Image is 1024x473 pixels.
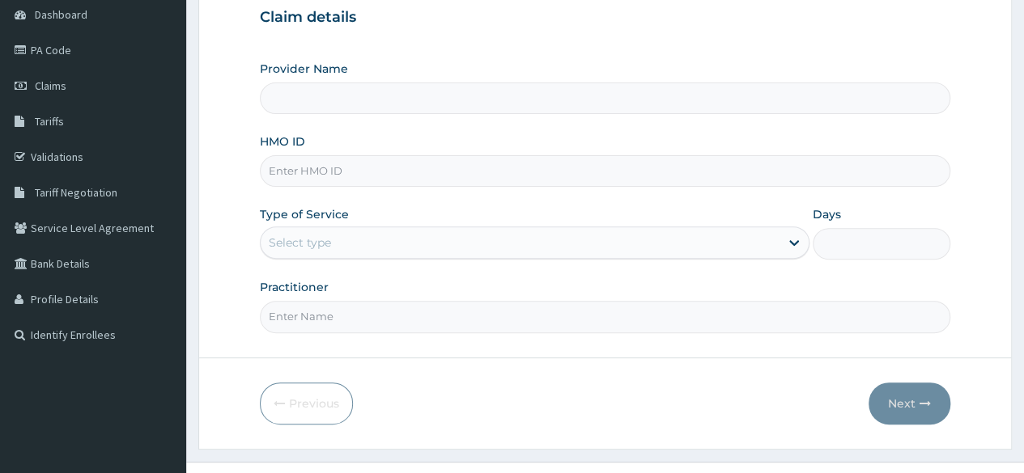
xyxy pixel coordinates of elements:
span: Tariffs [35,114,64,129]
label: Provider Name [260,61,348,77]
span: Dashboard [35,7,87,22]
label: Practitioner [260,279,329,295]
label: Type of Service [260,206,349,222]
input: Enter HMO ID [260,155,950,187]
span: Tariff Negotiation [35,185,117,200]
h3: Claim details [260,9,950,27]
input: Enter Name [260,301,950,332]
span: Claims [35,78,66,93]
button: Next [869,382,950,424]
label: Days [813,206,841,222]
div: Select type [269,234,331,251]
button: Previous [260,382,353,424]
label: HMO ID [260,133,305,150]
